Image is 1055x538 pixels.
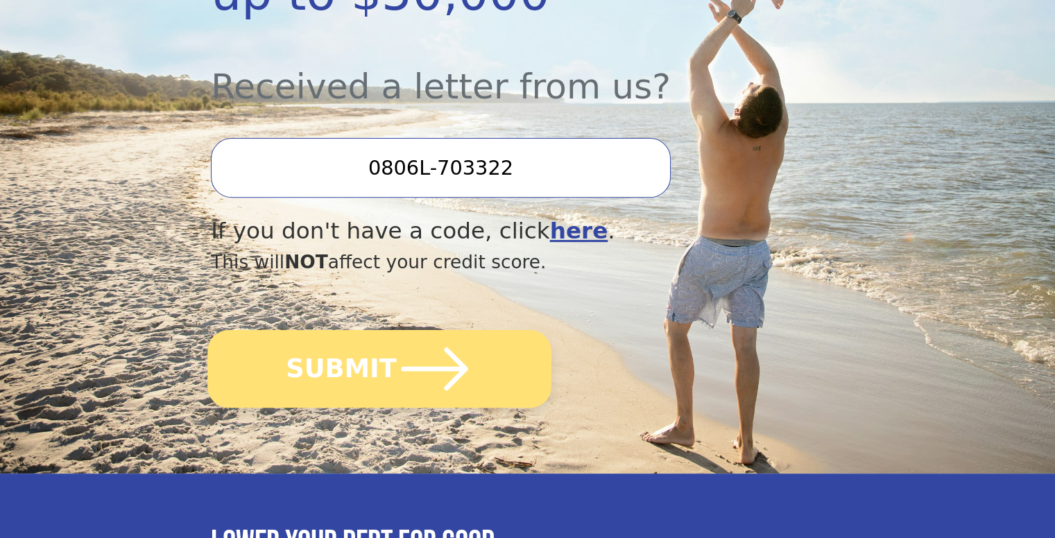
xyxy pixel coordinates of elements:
[211,214,749,248] div: If you don't have a code, click .
[207,330,551,408] button: SUBMIT
[211,138,670,198] input: Enter your Offer Code:
[550,218,608,244] a: here
[211,29,749,113] div: Received a letter from us?
[284,251,328,272] span: NOT
[211,248,749,276] div: This will affect your credit score.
